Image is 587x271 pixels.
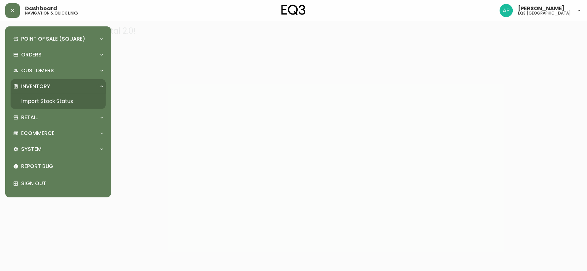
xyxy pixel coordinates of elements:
[25,11,78,15] h5: navigation & quick links
[11,32,106,46] div: Point of Sale (Square)
[11,110,106,125] div: Retail
[25,6,57,11] span: Dashboard
[11,175,106,192] div: Sign Out
[21,163,103,170] p: Report Bug
[11,48,106,62] div: Orders
[21,35,85,43] p: Point of Sale (Square)
[11,94,106,109] a: Import Stock Status
[11,63,106,78] div: Customers
[500,4,513,17] img: 3897410ab0ebf58098a0828baeda1fcd
[281,5,306,15] img: logo
[11,126,106,141] div: Ecommerce
[518,11,571,15] h5: eq3 [GEOGRAPHIC_DATA]
[21,67,54,74] p: Customers
[11,79,106,94] div: Inventory
[21,130,55,137] p: Ecommerce
[21,114,38,121] p: Retail
[518,6,565,11] span: [PERSON_NAME]
[11,158,106,175] div: Report Bug
[21,83,50,90] p: Inventory
[21,180,103,187] p: Sign Out
[11,142,106,156] div: System
[21,51,42,58] p: Orders
[21,146,42,153] p: System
